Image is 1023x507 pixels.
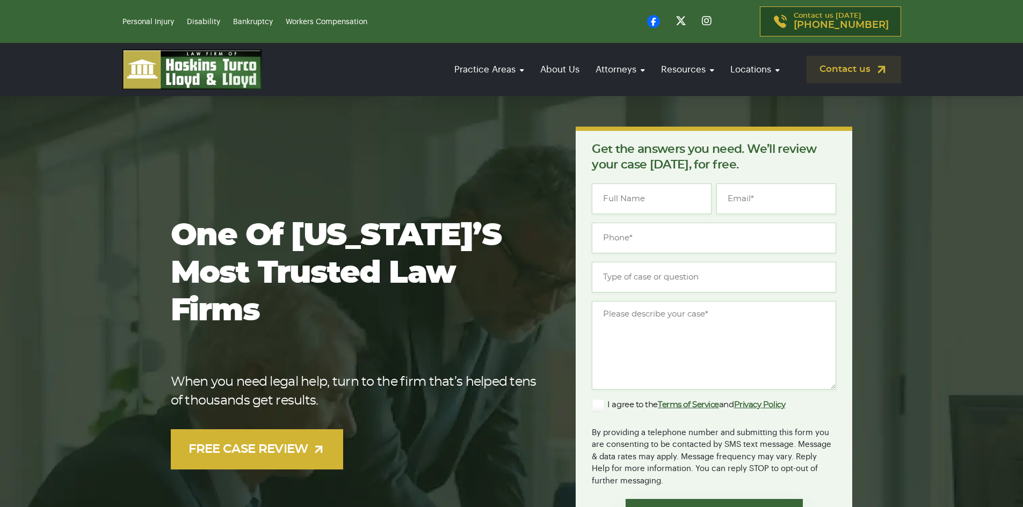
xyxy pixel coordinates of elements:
a: About Us [535,54,585,85]
a: Bankruptcy [233,18,273,26]
input: Phone* [592,223,836,253]
a: Privacy Policy [734,401,786,409]
p: When you need legal help, turn to the firm that’s helped tens of thousands get results. [171,373,542,410]
span: [PHONE_NUMBER] [794,20,889,31]
input: Full Name [592,183,712,214]
img: arrow-up-right-light.svg [312,443,325,456]
label: I agree to the and [592,399,785,412]
a: Attorneys [590,54,650,85]
div: By providing a telephone number and submitting this form you are consenting to be contacted by SM... [592,420,836,488]
p: Contact us [DATE] [794,12,889,31]
a: Workers Compensation [286,18,367,26]
p: Get the answers you need. We’ll review your case [DATE], for free. [592,142,836,173]
h1: One of [US_STATE]’s most trusted law firms [171,217,542,330]
a: Personal Injury [122,18,174,26]
a: FREE CASE REVIEW [171,429,344,469]
input: Email* [716,183,836,214]
a: Resources [656,54,720,85]
a: Disability [187,18,220,26]
a: Practice Areas [449,54,529,85]
a: Locations [725,54,785,85]
a: Contact us [807,56,901,83]
a: Contact us [DATE][PHONE_NUMBER] [760,6,901,36]
a: Terms of Service [658,401,719,409]
img: logo [122,49,262,90]
input: Type of case or question [592,262,836,292]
